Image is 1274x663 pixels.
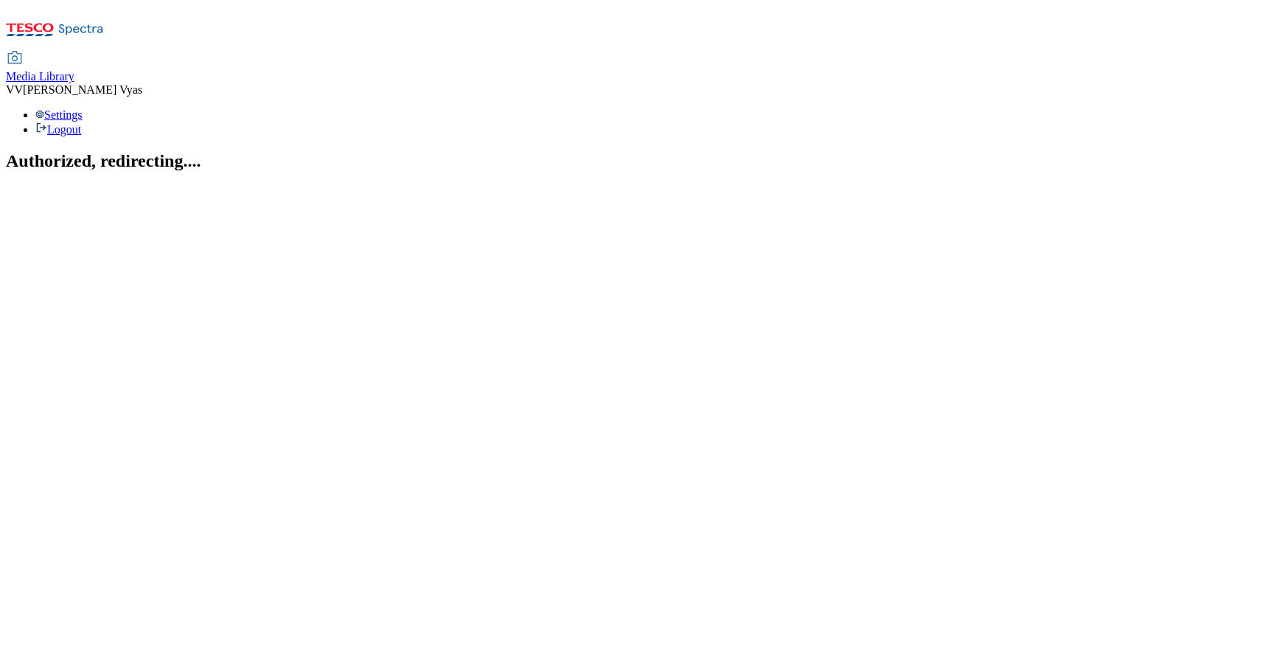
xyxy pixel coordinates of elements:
span: VV [6,83,23,96]
a: Logout [35,123,81,136]
span: [PERSON_NAME] Vyas [23,83,142,96]
a: Media Library [6,52,74,83]
h2: Authorized, redirecting.... [6,151,1268,171]
a: Settings [35,108,83,121]
span: Media Library [6,70,74,83]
